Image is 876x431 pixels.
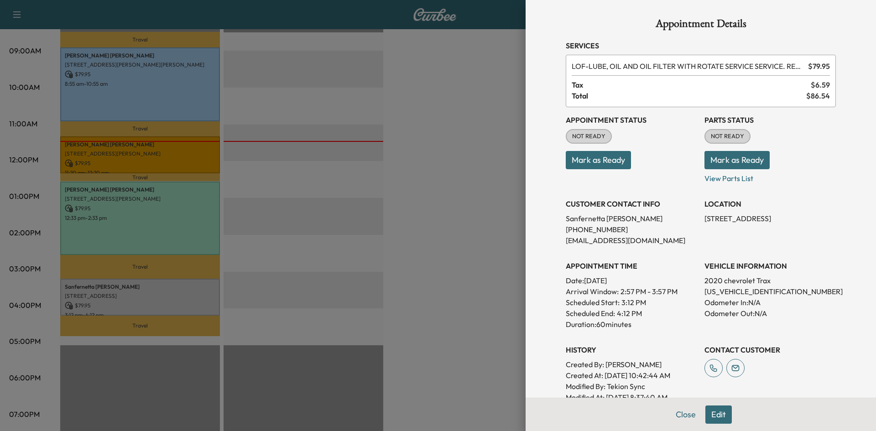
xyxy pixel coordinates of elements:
p: [EMAIL_ADDRESS][DOMAIN_NAME] [566,235,697,246]
p: [STREET_ADDRESS] [704,213,836,224]
span: $ 86.54 [806,90,830,101]
button: Close [670,405,702,424]
span: $ 79.95 [808,61,830,72]
p: View Parts List [704,169,836,184]
p: Scheduled End: [566,308,615,319]
span: 2:57 PM - 3:57 PM [620,286,678,297]
p: 4:12 PM [617,308,642,319]
span: $ 6.59 [811,79,830,90]
button: Edit [705,405,732,424]
p: Odometer Out: N/A [704,308,836,319]
h3: Parts Status [704,114,836,125]
h3: LOCATION [704,198,836,209]
span: NOT READY [567,132,611,141]
p: Created By : [PERSON_NAME] [566,359,697,370]
p: Modified By : Tekion Sync [566,381,697,392]
h1: Appointment Details [566,18,836,33]
p: Created At : [DATE] 10:42:44 AM [566,370,697,381]
span: LUBE, OIL AND OIL FILTER WITH ROTATE SERVICE SERVICE. RESET OIL LIFE MONITOR. HAZARDOUS WASTE FEE... [572,61,804,72]
button: Mark as Ready [704,151,770,169]
p: [PHONE_NUMBER] [566,224,697,235]
p: 3:12 PM [621,297,646,308]
h3: APPOINTMENT TIME [566,260,697,271]
h3: CUSTOMER CONTACT INFO [566,198,697,209]
p: Scheduled Start: [566,297,620,308]
p: Duration: 60 minutes [566,319,697,330]
p: [US_VEHICLE_IDENTIFICATION_NUMBER] [704,286,836,297]
h3: History [566,344,697,355]
p: 2020 chevrolet Trax [704,275,836,286]
span: NOT READY [705,132,750,141]
button: Mark as Ready [566,151,631,169]
span: Tax [572,79,811,90]
p: Modified At : [DATE] 8:37:40 AM [566,392,697,403]
h3: Services [566,40,836,51]
h3: Appointment Status [566,114,697,125]
p: Date: [DATE] [566,275,697,286]
h3: VEHICLE INFORMATION [704,260,836,271]
h3: CONTACT CUSTOMER [704,344,836,355]
p: Arrival Window: [566,286,697,297]
p: Sanfernetta [PERSON_NAME] [566,213,697,224]
p: Odometer In: N/A [704,297,836,308]
span: Total [572,90,806,101]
